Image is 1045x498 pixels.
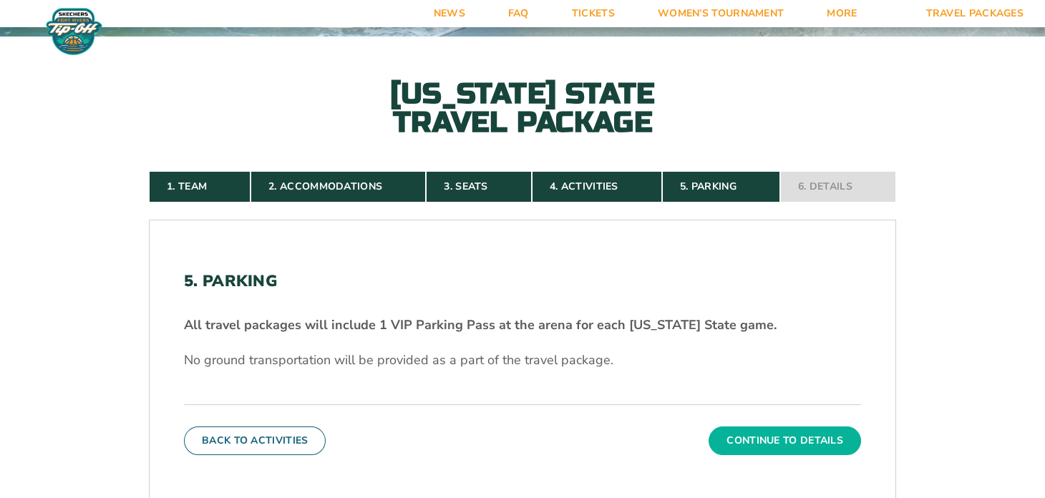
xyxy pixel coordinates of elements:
p: No ground transportation will be provided as a part of the travel package. [184,351,861,369]
button: Continue To Details [709,426,861,455]
a: 4. Activities [532,171,662,202]
a: 3. Seats [426,171,531,202]
strong: All travel packages will include 1 VIP Parking Pass at the arena for each [US_STATE] State game. [184,316,777,333]
a: 2. Accommodations [251,171,426,202]
a: 1. Team [149,171,251,202]
img: Fort Myers Tip-Off [43,7,105,56]
h2: 5. Parking [184,272,861,290]
button: Back To Activities [184,426,326,455]
h2: [US_STATE] State Travel Package [365,79,680,137]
